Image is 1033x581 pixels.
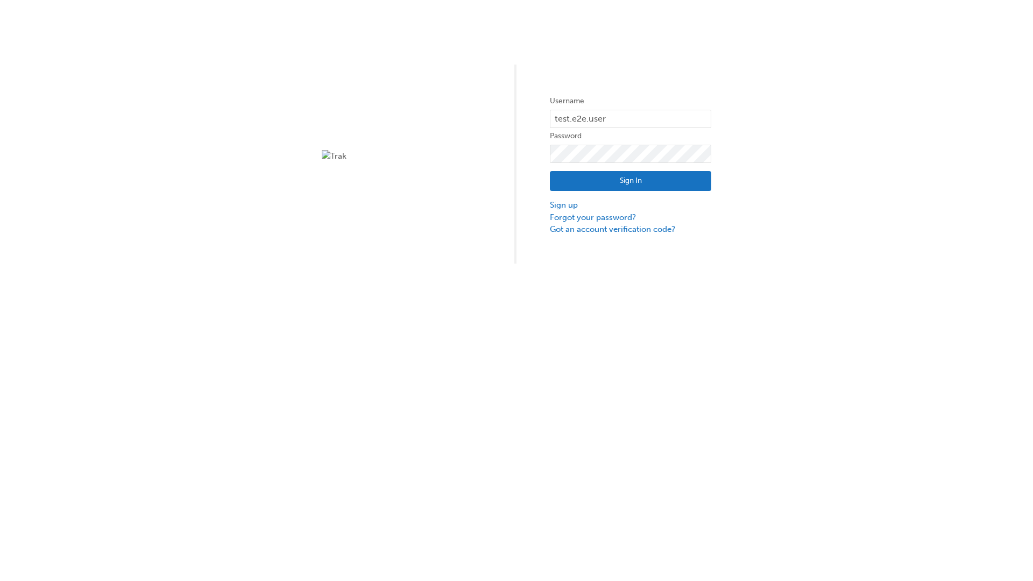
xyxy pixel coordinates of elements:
[550,171,711,192] button: Sign In
[550,95,711,108] label: Username
[550,110,711,128] input: Username
[550,223,711,236] a: Got an account verification code?
[322,150,483,162] img: Trak
[550,199,711,211] a: Sign up
[550,211,711,224] a: Forgot your password?
[550,130,711,143] label: Password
